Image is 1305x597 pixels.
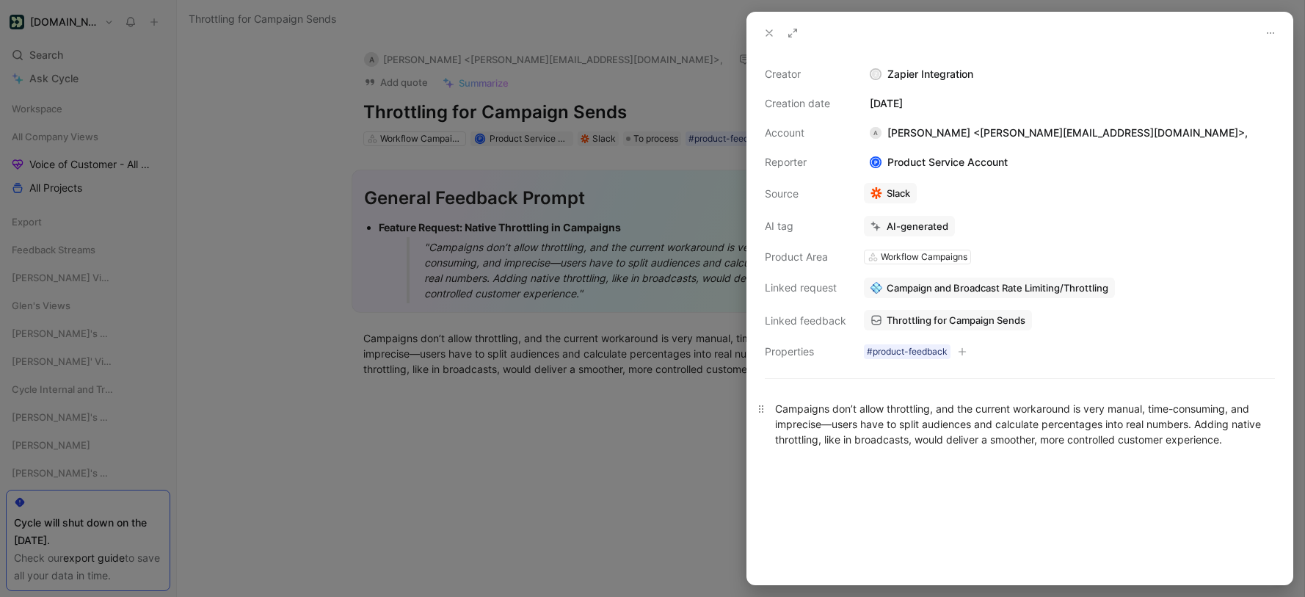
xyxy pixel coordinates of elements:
[867,344,948,359] div: #product-feedback
[871,158,881,167] div: P
[765,312,846,330] div: Linked feedback
[870,282,882,294] img: 💠
[765,248,846,266] div: Product Area
[887,314,1025,327] span: Throttling for Campaign Sends
[864,95,1275,112] div: [DATE]
[887,220,948,233] div: AI-generated
[881,250,967,264] div: Workflow Campaigns
[864,153,1014,171] div: Product Service Account
[765,95,846,112] div: Creation date
[864,183,917,203] a: Slack
[765,279,846,297] div: Linked request
[887,281,1108,294] span: Campaign and Broadcast Rate Limiting/Throttling
[765,65,846,83] div: Creator
[864,278,1115,298] button: 💠Campaign and Broadcast Rate Limiting/Throttling
[775,401,1265,447] div: Campaigns don’t allow throttling, and the current workaround is very manual, time-consuming, and ...
[765,343,846,361] div: Properties
[864,124,1254,142] div: [PERSON_NAME] <[PERSON_NAME][EMAIL_ADDRESS][DOMAIN_NAME]>,
[864,65,1275,83] div: Zapier Integration
[864,216,955,236] button: AI-generated
[765,124,846,142] div: Account
[765,217,846,235] div: AI tag
[864,310,1032,330] a: Throttling for Campaign Sends
[870,127,881,139] div: A
[765,153,846,171] div: Reporter
[871,70,881,79] div: Z
[765,185,846,203] div: Source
